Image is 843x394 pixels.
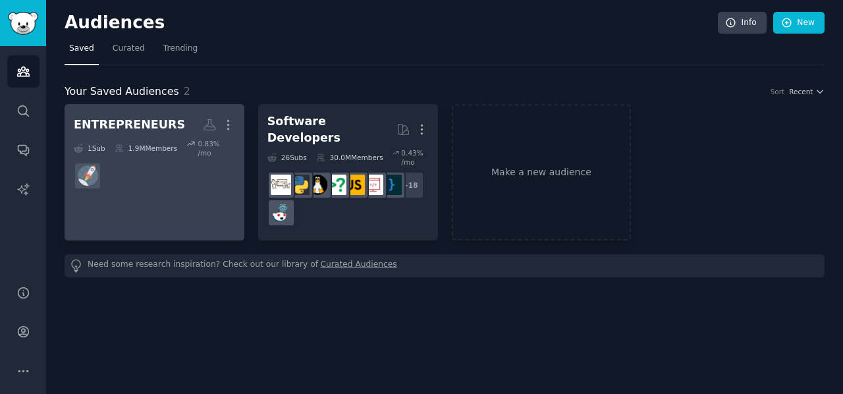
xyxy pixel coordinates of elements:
div: 0.43 % /mo [401,148,428,167]
div: ENTREPRENEURS [74,117,185,133]
a: Curated Audiences [321,259,397,273]
h2: Audiences [65,13,718,34]
img: cscareerquestions [326,175,346,195]
div: Sort [771,87,785,96]
span: Saved [69,43,94,55]
a: New [773,12,825,34]
img: webdev [363,175,383,195]
img: reactjs [271,202,291,223]
span: 2 [184,85,190,98]
img: programming [381,175,402,195]
button: Recent [789,87,825,96]
img: startups [78,165,98,186]
a: Make a new audience [452,104,632,240]
img: javascript [344,175,365,195]
div: Need some research inspiration? Check out our library of [65,254,825,277]
a: Curated [108,38,150,65]
img: Python [289,175,310,195]
div: 26 Sub s [267,148,307,167]
div: 30.0M Members [316,148,383,167]
a: ENTREPRENEURS1Sub1.9MMembers0.83% /mostartups [65,104,244,240]
a: Trending [159,38,202,65]
img: learnpython [271,175,291,195]
img: linux [308,175,328,195]
div: 1.9M Members [115,139,177,157]
img: GummySearch logo [8,12,38,35]
span: Curated [113,43,145,55]
a: Software Developers26Subs30.0MMembers0.43% /mo+18programmingwebdevjavascriptcscareerquestionslinu... [258,104,438,240]
a: Info [718,12,767,34]
div: Software Developers [267,113,396,146]
span: Your Saved Audiences [65,84,179,100]
span: Recent [789,87,813,96]
div: 1 Sub [74,139,105,157]
a: Saved [65,38,99,65]
div: + 18 [396,171,424,199]
span: Trending [163,43,198,55]
div: 0.83 % /mo [198,139,234,157]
